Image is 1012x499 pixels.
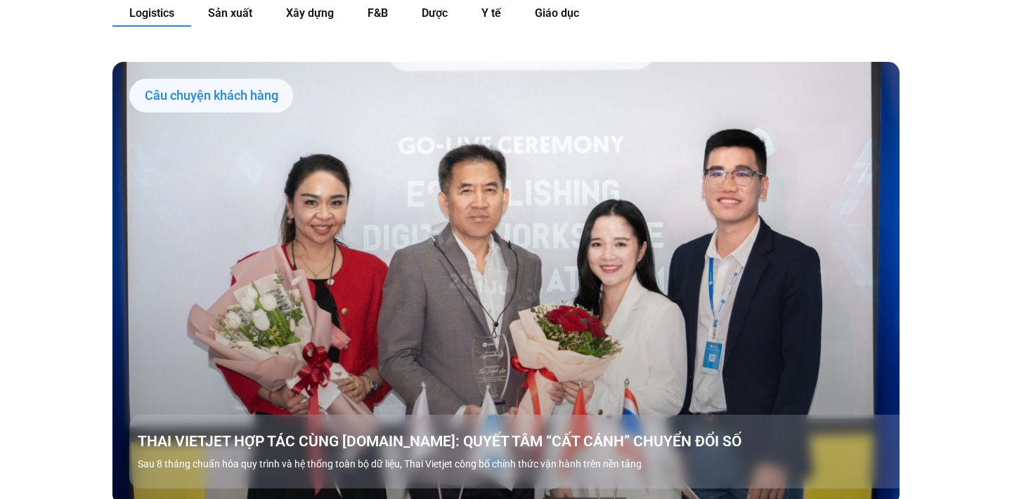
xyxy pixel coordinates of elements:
[138,432,908,451] a: THAI VIETJET HỢP TÁC CÙNG [DOMAIN_NAME]: QUYẾT TÂM “CẤT CÁNH” CHUYỂN ĐỔI SỐ
[138,457,908,472] p: Sau 8 tháng chuẩn hóa quy trình và hệ thống toàn bộ dữ liệu, Thai Vietjet công bố chính thức vận ...
[129,6,174,20] span: Logistics
[422,6,448,20] span: Dược
[286,6,334,20] span: Xây dựng
[208,6,252,20] span: Sản xuất
[368,6,388,20] span: F&B
[129,79,293,112] div: Câu chuyện khách hàng
[535,6,579,20] span: Giáo dục
[481,6,501,20] span: Y tế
